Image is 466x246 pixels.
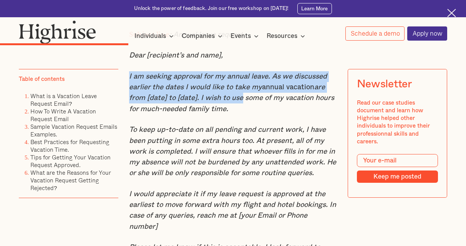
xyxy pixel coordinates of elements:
div: Companies [182,31,225,41]
em: To keep up-to-date on all pending and current work, I have been putting in some extra hours too. ... [129,126,336,177]
a: How To Write A Vacation Request Email [30,107,96,123]
a: Best Practices for Requesting Vacation Time. [30,138,109,154]
img: Cross icon [447,9,456,18]
input: Your e-mail [357,154,438,167]
a: Schedule a demo [345,26,405,41]
em: I would appreciate it if my leave request is approved at the earliest to move forward with my fli... [129,190,336,230]
a: Tips for Getting Your Vacation Request Approved. [30,153,111,170]
div: Individuals [134,31,166,41]
em: are from [date] to [date]. I wish to use some of my vacation hours for much-needed family time. [129,84,334,113]
div: Read our case studies document and learn how Highrise helped other individuals to improve their p... [357,100,438,146]
a: Learn More [297,3,332,14]
a: Sample Vacation Request Emails Examples. [30,123,117,139]
div: Newsletter [357,78,412,91]
div: Events [231,31,251,41]
p: annual vacation [129,71,337,115]
div: Companies [182,31,215,41]
a: What are the Reasons for Your Vacation Request Getting Rejected? [30,169,111,193]
em: I am seeking approval for my annual leave. As we discussed earlier the dates I would like to take my [129,73,327,91]
img: Highrise logo [19,20,96,44]
input: Keep me posted [357,171,438,183]
a: Apply now [407,26,447,41]
a: What is a Vacation Leave Request Email? [30,92,97,108]
em: Dear [recipient’s and name], [129,52,223,59]
div: Resources [267,31,297,41]
div: Table of contents [19,75,65,83]
div: Resources [267,31,307,41]
div: Unlock the power of feedback. Join our free workshop on [DATE]! [134,5,289,12]
div: Individuals [134,31,176,41]
div: Events [231,31,261,41]
form: Modal Form [357,154,438,183]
